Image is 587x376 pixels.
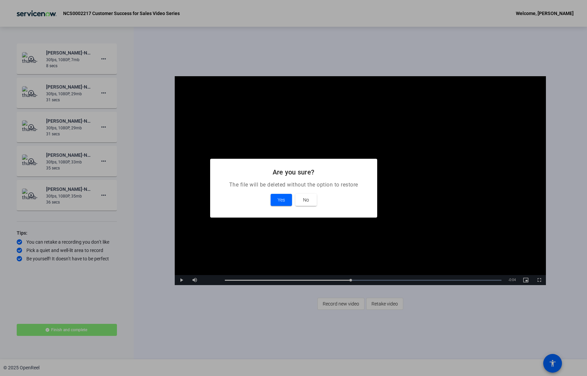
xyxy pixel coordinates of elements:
span: Yes [278,196,285,204]
button: No [295,194,317,206]
p: The file will be deleted without the option to restore [218,181,369,189]
button: Yes [271,194,292,206]
span: No [303,196,309,204]
h2: Are you sure? [218,167,369,177]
